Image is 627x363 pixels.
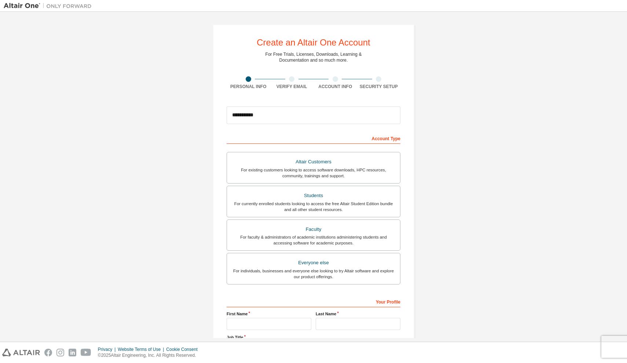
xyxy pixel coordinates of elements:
div: Faculty [231,224,396,235]
img: linkedin.svg [69,349,76,356]
div: For Free Trials, Licenses, Downloads, Learning & Documentation and so much more. [265,51,362,63]
div: For individuals, businesses and everyone else looking to try Altair software and explore our prod... [231,268,396,280]
div: Cookie Consent [166,346,202,352]
div: For faculty & administrators of academic institutions administering students and accessing softwa... [231,234,396,246]
div: Account Info [313,84,357,90]
div: Create an Altair One Account [257,38,370,47]
div: Personal Info [227,84,270,90]
div: Students [231,190,396,201]
img: Altair One [4,2,95,10]
div: Your Profile [227,295,400,307]
div: Security Setup [357,84,401,90]
div: Website Terms of Use [118,346,166,352]
div: For existing customers looking to access software downloads, HPC resources, community, trainings ... [231,167,396,179]
div: Altair Customers [231,157,396,167]
img: altair_logo.svg [2,349,40,356]
div: Verify Email [270,84,314,90]
label: Last Name [316,311,400,317]
label: First Name [227,311,311,317]
div: Account Type [227,132,400,144]
label: Job Title [227,334,400,340]
div: Privacy [98,346,118,352]
img: instagram.svg [56,349,64,356]
img: youtube.svg [81,349,91,356]
p: © 2025 Altair Engineering, Inc. All Rights Reserved. [98,352,202,359]
div: For currently enrolled students looking to access the free Altair Student Edition bundle and all ... [231,201,396,213]
img: facebook.svg [44,349,52,356]
div: Everyone else [231,258,396,268]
